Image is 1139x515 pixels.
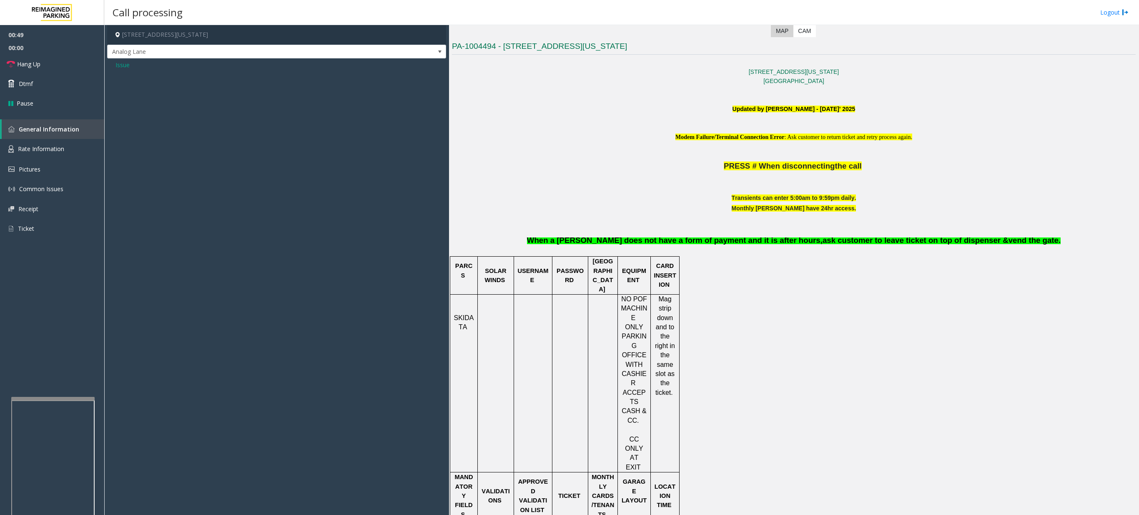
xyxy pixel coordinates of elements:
[749,68,839,75] a: [STREET_ADDRESS][US_STATE]
[771,25,793,37] label: Map
[452,41,1136,55] h3: PA-1004494 - [STREET_ADDRESS][US_STATE]
[108,45,378,58] span: Analog Lane
[8,167,15,172] img: 'icon'
[482,488,510,504] span: VALIDATIONS
[558,492,580,499] span: TICKET
[8,186,15,192] img: 'icon'
[793,25,816,37] label: CAM
[518,478,548,513] span: APPROVED VALIDATION LIST
[823,236,1009,245] b: ask customer to leave ticket on top of dispenser &
[785,134,912,140] span: : Ask customer to return ticket and retry process again.
[622,389,647,424] span: ACCEPTS CASH & CC.
[527,236,823,245] span: When a [PERSON_NAME] does not have a form of payment and it is after hours,
[593,258,613,293] span: [GEOGRAPHIC_DATA]
[19,185,63,193] span: Common Issues
[108,2,187,23] h3: Call processing
[622,478,647,504] span: GARAGE LAYOUT
[733,106,856,112] font: Updated by [PERSON_NAME] - [DATE]' 2025
[517,268,548,283] span: USERNAME
[18,225,34,232] span: Ticket
[622,323,647,386] span: ONLY PARKING OFFICE WITH CASHIER
[622,268,646,283] span: EQUIPMENT
[655,295,675,396] span: Mag strip down and to the right in the same slot as the ticket.
[1100,8,1129,17] a: Logout
[17,99,33,108] span: Pause
[732,194,856,201] b: Transients can enter 5:00am to 9:59pm daily.
[8,145,14,153] img: 'icon'
[724,162,835,170] span: PRESS # When disconnecting
[17,60,40,68] span: Hang Up
[835,162,861,170] span: the call
[8,206,14,212] img: 'icon'
[1122,8,1129,17] img: logout
[455,263,473,278] span: PARCS
[763,78,824,84] a: [GEOGRAPHIC_DATA]
[8,225,14,232] img: 'icon'
[19,165,40,173] span: Pictures
[557,268,584,283] span: PASSWORD
[625,436,643,471] span: CC ONLY AT EXIT
[621,295,647,321] span: NO POF MACHINE
[18,205,38,213] span: Receipt
[19,125,79,133] span: General Information
[107,25,446,45] h4: [STREET_ADDRESS][US_STATE]
[485,268,507,283] span: SOLAR WINDS
[675,134,784,140] span: Modem Failure/Terminal Connection Error
[655,483,675,509] span: LOCATION TIME
[732,205,856,212] b: Monthly [PERSON_NAME] have 24hr access.
[115,61,130,69] span: Issue
[8,126,15,132] img: 'icon'
[454,314,474,331] span: SKIDATA
[18,145,64,153] span: Rate Information
[654,263,676,288] span: CARD INSERTION
[19,79,33,88] span: Dtmf
[2,119,104,139] a: General Information
[1009,236,1061,245] span: vend the gate.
